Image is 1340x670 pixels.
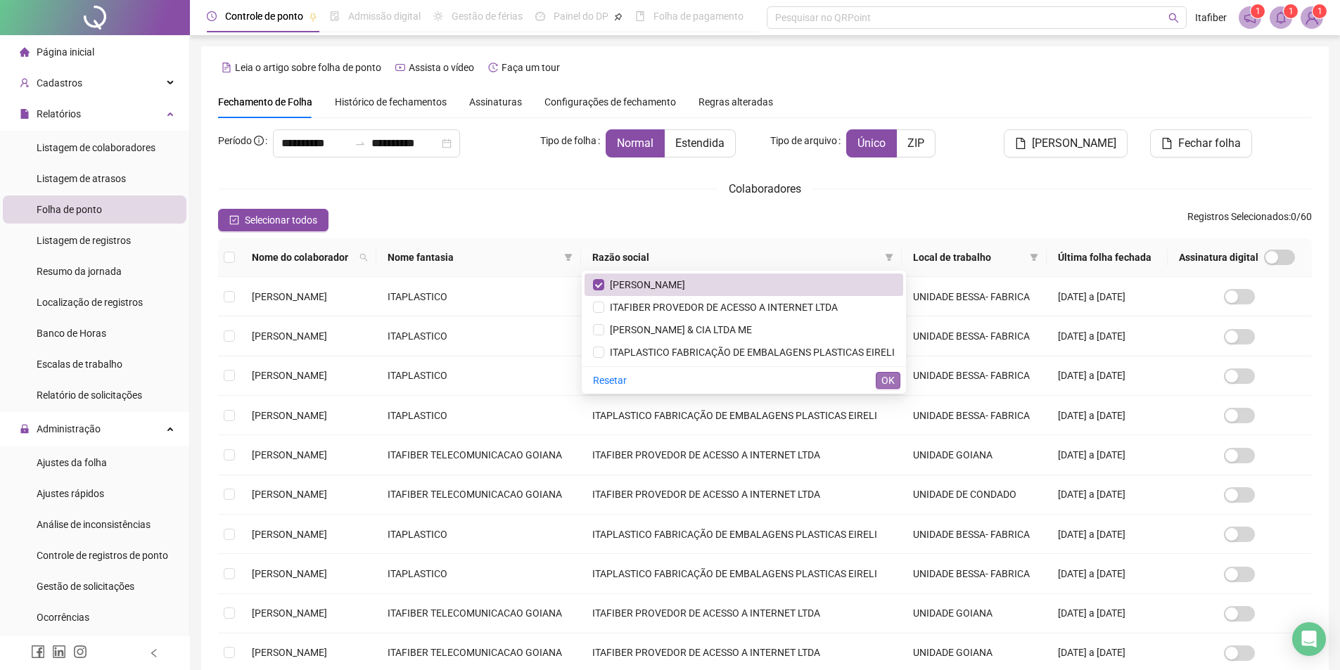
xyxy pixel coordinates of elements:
[335,96,447,108] span: Histórico de fechamentos
[20,47,30,57] span: home
[907,136,924,150] span: ZIP
[37,581,134,592] span: Gestão de solicitações
[395,63,405,72] span: youtube
[1313,4,1327,18] sup: Atualize o seu contato no menu Meus Dados
[561,247,575,268] span: filter
[254,136,264,146] span: info-circle
[357,247,371,268] span: search
[252,529,327,540] span: [PERSON_NAME]
[581,396,901,435] td: ITAPLASTICO FABRICAÇÃO DE EMBALAGENS PLASTICAS EIRELI
[1179,250,1258,265] span: Assinatura digital
[593,373,627,388] span: Resetar
[388,250,559,265] span: Nome fantasia
[20,109,30,119] span: file
[469,97,522,107] span: Assinaturas
[1195,10,1227,25] span: Itafiber
[149,648,159,658] span: left
[581,554,901,593] td: ITAPLASTICO FABRICAÇÃO DE EMBALAGENS PLASTICAS EIRELI
[544,97,676,107] span: Configurações de fechamento
[1015,138,1026,149] span: file
[902,594,1047,633] td: UNIDADE GOIANA
[37,173,126,184] span: Listagem de atrasos
[235,62,381,73] span: Leia o artigo sobre folha de ponto
[581,515,901,554] td: ITAPLASTICO FABRICAÇÃO DE EMBALAGENS PLASTICAS EIRELI
[592,250,879,265] span: Razão social
[37,328,106,339] span: Banco de Horas
[1289,6,1294,16] span: 1
[1047,554,1168,593] td: [DATE] a [DATE]
[1030,253,1038,262] span: filter
[604,302,838,313] span: ITAFIBER PROVEDOR DE ACESSO A INTERNET LTDA
[355,138,366,149] span: swap-right
[614,13,623,21] span: pushpin
[1178,135,1241,152] span: Fechar folha
[1244,11,1256,24] span: notification
[31,645,45,659] span: facebook
[37,488,104,499] span: Ajustes rápidos
[1047,277,1168,316] td: [DATE] a [DATE]
[1292,622,1326,656] div: Open Intercom Messenger
[1256,6,1261,16] span: 1
[37,77,82,89] span: Cadastros
[1047,316,1168,356] td: [DATE] a [DATE]
[218,96,312,108] span: Fechamento de Folha
[37,235,131,246] span: Listagem de registros
[376,554,582,593] td: ITAPLASTICO
[376,435,582,475] td: ITAFIBER TELECOMUNICACAO GOIANA
[376,475,582,515] td: ITAFIBER TELECOMUNICACAO GOIANA
[252,330,327,342] span: [PERSON_NAME]
[252,607,327,619] span: [PERSON_NAME]
[540,133,596,148] span: Tipo de folha
[37,612,89,623] span: Ocorrências
[359,253,368,262] span: search
[37,359,122,370] span: Escalas de trabalho
[653,11,744,22] span: Folha de pagamento
[348,11,421,22] span: Admissão digital
[37,204,102,215] span: Folha de ponto
[37,142,155,153] span: Listagem de colaboradores
[1047,238,1168,277] th: Última folha fechada
[1187,211,1289,222] span: Registros Selecionados
[1047,515,1168,554] td: [DATE] a [DATE]
[885,253,893,262] span: filter
[1047,396,1168,435] td: [DATE] a [DATE]
[252,489,327,500] span: [PERSON_NAME]
[52,645,66,659] span: linkedin
[433,11,443,21] span: sun
[73,645,87,659] span: instagram
[376,356,582,396] td: ITAPLASTICO
[564,253,573,262] span: filter
[222,63,231,72] span: file-text
[729,182,801,195] span: Colaboradores
[252,647,327,658] span: [PERSON_NAME]
[207,11,217,21] span: clock-circle
[376,594,582,633] td: ITAFIBER TELECOMUNICACAO GOIANA
[37,519,151,530] span: Análise de inconsistências
[252,250,354,265] span: Nome do colaborador
[581,594,901,633] td: ITAFIBER PROVEDOR DE ACESSO A INTERNET LTDA
[37,457,107,468] span: Ajustes da folha
[857,136,886,150] span: Único
[535,11,545,21] span: dashboard
[1047,475,1168,515] td: [DATE] a [DATE]
[1150,129,1252,157] button: Fechar folha
[1317,6,1322,16] span: 1
[245,212,317,228] span: Selecionar todos
[902,515,1047,554] td: UNIDADE BESSA- FABRICA
[37,108,81,120] span: Relatórios
[876,372,900,389] button: OK
[218,135,252,146] span: Período
[488,63,498,72] span: history
[881,373,895,388] span: OK
[1161,138,1173,149] span: file
[37,423,101,434] span: Administração
[1027,247,1041,268] span: filter
[37,46,94,58] span: Página inicial
[1251,4,1265,18] sup: 1
[1187,209,1312,231] span: : 0 / 60
[37,389,142,401] span: Relatório de solicitações
[770,133,837,148] span: Tipo de arquivo
[330,11,340,21] span: file-done
[376,396,582,435] td: ITAPLASTICO
[355,138,366,149] span: to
